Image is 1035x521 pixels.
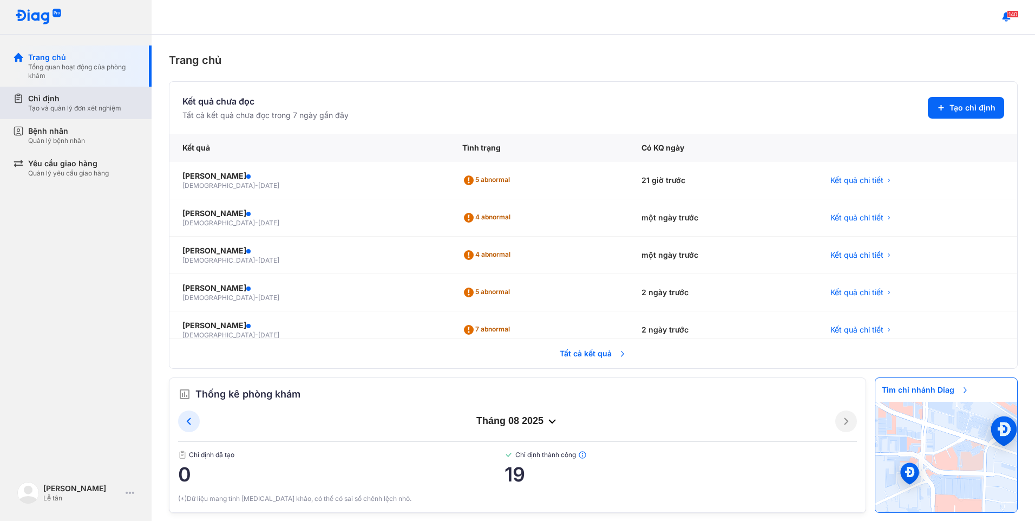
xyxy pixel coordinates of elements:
[830,287,883,298] span: Kết quả chi tiết
[182,110,349,121] div: Tất cả kết quả chưa đọc trong 7 ngày gần đây
[830,212,883,223] span: Kết quả chi tiết
[255,294,258,302] span: -
[200,415,835,428] div: tháng 08 2025
[258,181,279,190] span: [DATE]
[182,95,349,108] div: Kết quả chưa đọc
[505,451,513,459] img: checked-green.01cc79e0.svg
[255,181,258,190] span: -
[462,246,515,264] div: 4 abnormal
[628,311,817,349] div: 2 ngày trước
[628,274,817,311] div: 2 ngày trước
[462,284,514,301] div: 5 abnormal
[830,175,883,186] span: Kết quả chi tiết
[182,331,255,339] span: [DEMOGRAPHIC_DATA]
[255,256,258,264] span: -
[17,482,39,504] img: logo
[628,199,817,237] div: một ngày trước
[182,245,436,256] div: [PERSON_NAME]
[553,342,633,366] span: Tất cả kết quả
[28,136,85,145] div: Quản lý bệnh nhân
[28,93,121,104] div: Chỉ định
[178,388,191,401] img: order.5a6da16c.svg
[258,219,279,227] span: [DATE]
[169,134,449,162] div: Kết quả
[169,52,1018,68] div: Trang chủ
[178,451,505,459] span: Chỉ định đã tạo
[449,134,628,162] div: Tình trạng
[43,483,121,494] div: [PERSON_NAME]
[255,219,258,227] span: -
[182,283,436,294] div: [PERSON_NAME]
[505,464,857,485] span: 19
[182,256,255,264] span: [DEMOGRAPHIC_DATA]
[928,97,1004,119] button: Tạo chỉ định
[178,464,505,485] span: 0
[258,331,279,339] span: [DATE]
[28,158,109,169] div: Yêu cầu giao hàng
[628,162,817,199] div: 21 giờ trước
[28,52,139,63] div: Trang chủ
[28,63,139,80] div: Tổng quan hoạt động của phòng khám
[258,256,279,264] span: [DATE]
[182,208,436,219] div: [PERSON_NAME]
[1007,10,1019,18] span: 140
[182,320,436,331] div: [PERSON_NAME]
[949,102,995,113] span: Tạo chỉ định
[28,126,85,136] div: Bệnh nhân
[255,331,258,339] span: -
[830,324,883,335] span: Kết quả chi tiết
[875,378,976,402] span: Tìm chi nhánh Diag
[505,451,857,459] span: Chỉ định thành công
[28,169,109,178] div: Quản lý yêu cầu giao hàng
[178,451,187,459] img: document.50c4cfd0.svg
[182,171,436,181] div: [PERSON_NAME]
[628,237,817,274] div: một ngày trước
[258,294,279,302] span: [DATE]
[195,387,300,402] span: Thống kê phòng khám
[28,104,121,113] div: Tạo và quản lý đơn xét nghiệm
[462,209,515,226] div: 4 abnormal
[462,172,514,189] div: 5 abnormal
[578,451,587,459] img: info.7e716105.svg
[182,294,255,302] span: [DEMOGRAPHIC_DATA]
[830,250,883,260] span: Kết quả chi tiết
[182,181,255,190] span: [DEMOGRAPHIC_DATA]
[15,9,62,25] img: logo
[628,134,817,162] div: Có KQ ngày
[178,494,857,504] div: (*)Dữ liệu mang tính [MEDICAL_DATA] khảo, có thể có sai số chênh lệch nhỏ.
[43,494,121,503] div: Lễ tân
[462,321,514,338] div: 7 abnormal
[182,219,255,227] span: [DEMOGRAPHIC_DATA]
